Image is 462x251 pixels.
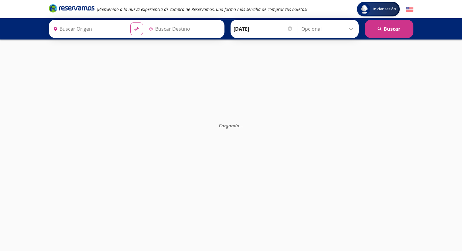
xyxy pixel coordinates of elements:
em: ¡Bienvenido a la nueva experiencia de compra de Reservamos, una forma más sencilla de comprar tus... [97,6,307,12]
em: Cargando [219,122,243,129]
input: Buscar Origen [51,21,125,36]
span: . [239,122,241,129]
a: Brand Logo [49,4,94,15]
input: Elegir Fecha [234,21,293,36]
i: Brand Logo [49,4,94,13]
span: Iniciar sesión [370,6,399,12]
input: Buscar Destino [146,21,221,36]
span: . [241,122,242,129]
button: English [406,5,413,13]
span: . [242,122,243,129]
button: Buscar [365,20,413,38]
input: Opcional [301,21,356,36]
